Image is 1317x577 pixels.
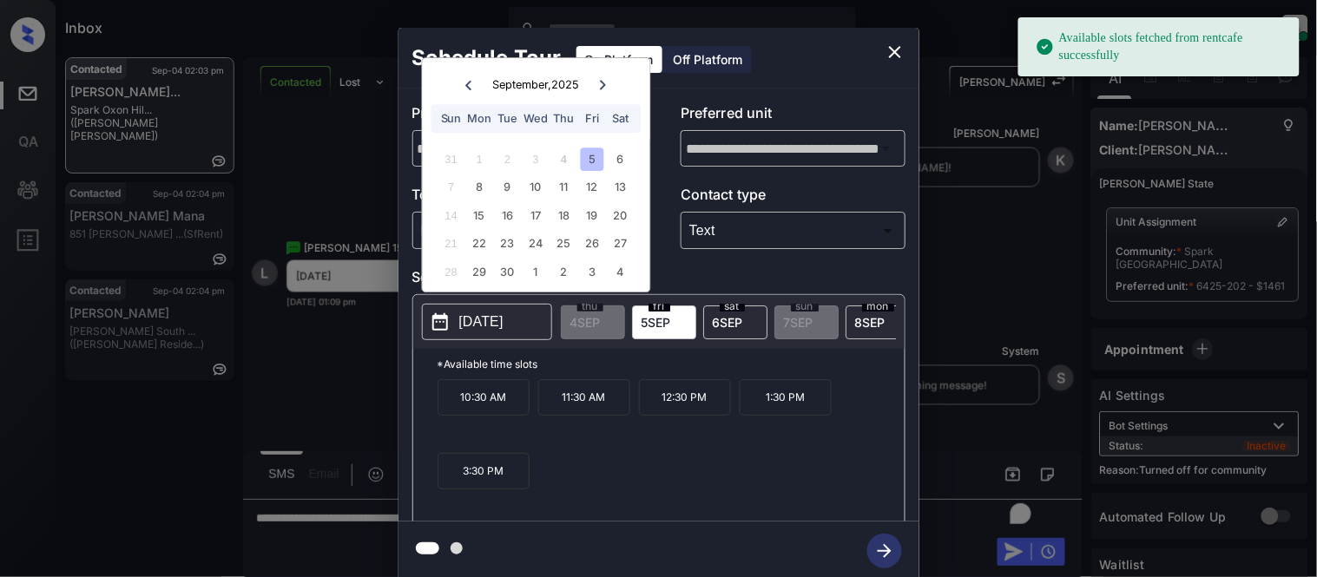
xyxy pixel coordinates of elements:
div: date-select [703,305,767,339]
div: Choose Friday, October 3rd, 2025 [581,260,604,284]
div: Choose Tuesday, September 9th, 2025 [496,176,519,200]
div: Choose Tuesday, September 30th, 2025 [496,260,519,284]
div: Not available Sunday, September 21st, 2025 [439,233,463,256]
div: Choose Thursday, September 11th, 2025 [552,176,576,200]
div: Not available Tuesday, September 2nd, 2025 [496,148,519,171]
div: Text [685,216,901,245]
div: Choose Thursday, September 18th, 2025 [552,204,576,227]
div: Wed [524,107,548,130]
div: Choose Saturday, October 4th, 2025 [609,260,632,284]
div: Available slots fetched from rentcafe successfully [1036,23,1286,71]
div: Sun [439,107,463,130]
div: month 2025-09 [428,145,644,285]
div: Tue [496,107,519,130]
p: Preferred unit [681,102,905,130]
p: *Available time slots [438,349,905,379]
div: Choose Wednesday, September 10th, 2025 [524,176,548,200]
button: close [878,35,912,69]
button: btn-next [857,528,912,574]
div: Choose Saturday, September 20th, 2025 [609,204,632,227]
h2: Schedule Tour [398,28,576,89]
div: Not available Thursday, September 4th, 2025 [552,148,576,171]
div: Not available Sunday, September 28th, 2025 [439,260,463,284]
div: Choose Monday, September 29th, 2025 [468,260,491,284]
span: 6 SEP [713,315,743,330]
div: Choose Tuesday, September 23rd, 2025 [496,233,519,256]
div: Choose Monday, September 8th, 2025 [468,176,491,200]
div: Thu [552,107,576,130]
p: Tour type [412,184,637,212]
div: Choose Saturday, September 13th, 2025 [609,176,632,200]
div: Not available Wednesday, September 3rd, 2025 [524,148,548,171]
p: 11:30 AM [538,379,630,416]
button: [DATE] [422,304,552,340]
div: Sat [609,107,632,130]
div: Choose Thursday, September 25th, 2025 [552,233,576,256]
p: 1:30 PM [740,379,832,416]
div: In Person [417,216,633,245]
p: 10:30 AM [438,379,530,416]
div: Not available Sunday, August 31st, 2025 [439,148,463,171]
span: 8 SEP [855,315,886,330]
div: Off Platform [665,46,752,73]
p: 3:30 PM [438,453,530,489]
p: [DATE] [459,311,504,332]
div: Choose Saturday, September 27th, 2025 [609,233,632,256]
div: Fri [581,107,604,130]
span: mon [862,301,894,311]
div: Not available Monday, September 1st, 2025 [468,148,491,171]
div: Choose Monday, September 22nd, 2025 [468,233,491,256]
div: September , 2025 [492,78,579,91]
p: Preferred community [412,102,637,130]
div: Choose Friday, September 5th, 2025 [581,148,604,171]
div: Choose Monday, September 15th, 2025 [468,204,491,227]
div: Choose Saturday, September 6th, 2025 [609,148,632,171]
div: Choose Thursday, October 2nd, 2025 [552,260,576,284]
div: date-select [632,305,696,339]
span: 5 SEP [642,315,671,330]
div: Choose Wednesday, October 1st, 2025 [524,260,548,284]
div: Choose Wednesday, September 17th, 2025 [524,204,548,227]
span: fri [649,301,670,311]
div: Choose Friday, September 12th, 2025 [581,176,604,200]
p: Select slot [412,266,905,294]
div: Choose Wednesday, September 24th, 2025 [524,233,548,256]
div: Choose Friday, September 19th, 2025 [581,204,604,227]
div: On Platform [576,46,662,73]
span: sat [720,301,745,311]
div: Not available Sunday, September 7th, 2025 [439,176,463,200]
p: Contact type [681,184,905,212]
div: Choose Friday, September 26th, 2025 [581,233,604,256]
div: Choose Tuesday, September 16th, 2025 [496,204,519,227]
p: 12:30 PM [639,379,731,416]
div: date-select [846,305,910,339]
div: Mon [468,107,491,130]
div: Not available Sunday, September 14th, 2025 [439,204,463,227]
